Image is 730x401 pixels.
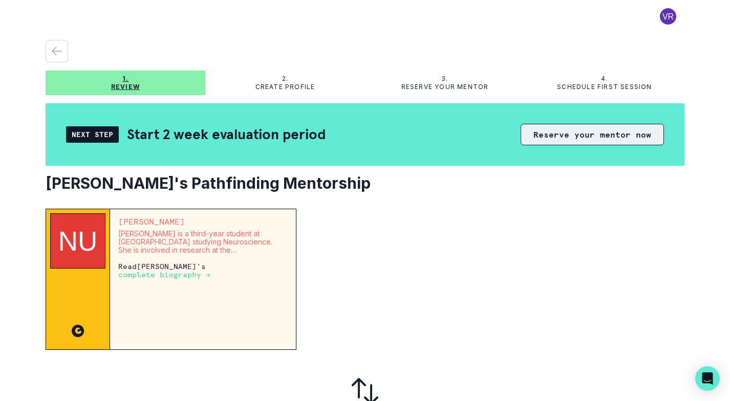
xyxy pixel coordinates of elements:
p: [PERSON_NAME] is a third-year student at [GEOGRAPHIC_DATA] studying Neuroscience. She is involved... [118,230,288,254]
p: Schedule first session [557,83,652,91]
p: Review [111,83,140,91]
a: complete biography → [118,270,210,279]
p: Read [PERSON_NAME] 's [118,262,288,279]
p: 1. [122,75,128,83]
p: complete biography → [118,271,210,279]
h2: [PERSON_NAME]'s Pathfinding Mentorship [46,174,684,192]
p: 3. [441,75,448,83]
img: CC image [72,325,84,337]
div: Open Intercom Messenger [695,366,720,391]
button: Reserve your mentor now [521,124,664,145]
p: [PERSON_NAME] [118,217,288,226]
button: profile picture [652,8,684,25]
p: Create profile [255,83,315,91]
h2: Start 2 week evaluation period [127,125,326,143]
div: Next Step [66,126,119,143]
p: Reserve your mentor [401,83,489,91]
img: Mentor Image [50,213,105,269]
p: 2. [282,75,288,83]
p: 4. [601,75,608,83]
